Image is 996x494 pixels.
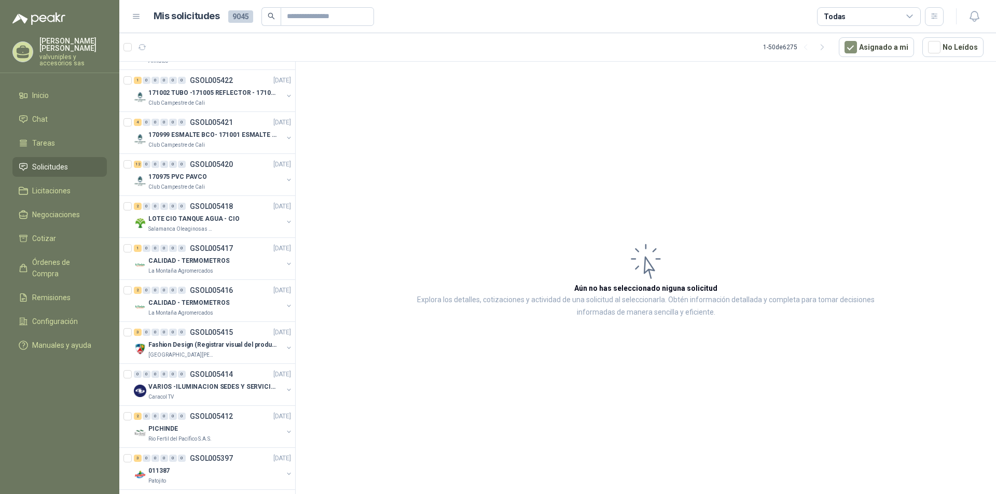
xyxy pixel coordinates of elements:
[151,455,159,462] div: 0
[151,161,159,168] div: 0
[134,329,142,336] div: 3
[32,233,56,244] span: Cotizar
[12,133,107,153] a: Tareas
[12,157,107,177] a: Solicitudes
[148,351,214,359] p: [GEOGRAPHIC_DATA][PERSON_NAME]
[190,77,233,84] p: GSOL005422
[169,455,177,462] div: 0
[148,298,229,308] p: CALIDAD - TERMOMETROS
[134,133,146,145] img: Company Logo
[160,203,168,210] div: 0
[839,37,914,57] button: Asignado a mi
[134,427,146,439] img: Company Logo
[154,9,220,24] h1: Mis solicitudes
[32,185,71,196] span: Licitaciones
[143,245,150,252] div: 0
[190,119,233,126] p: GSOL005421
[134,284,293,317] a: 2 0 0 0 0 0 GSOL005416[DATE] Company LogoCALIDAD - TERMOMETROSLa Montaña Agromercados
[12,252,107,284] a: Órdenes de Compra
[178,203,186,210] div: 0
[178,245,186,252] div: 0
[143,413,150,420] div: 0
[143,329,150,336] div: 0
[12,312,107,331] a: Configuración
[399,294,892,319] p: Explora los detalles, cotizaciones y actividad de una solicitud al seleccionarla. Obtén informaci...
[160,287,168,294] div: 0
[134,410,293,443] a: 2 0 0 0 0 0 GSOL005412[DATE] Company LogoPICHINDERio Fertil del Pacífico S.A.S.
[134,242,293,275] a: 1 0 0 0 0 0 GSOL005417[DATE] Company LogoCALIDAD - TERMOMETROSLa Montaña Agromercados
[151,287,159,294] div: 0
[151,329,159,336] div: 0
[134,200,293,233] a: 2 0 0 0 0 0 GSOL005418[DATE] Company LogoLOTE CIO TANQUE AGUA - CIOSalamanca Oleaginosas SAS
[190,245,233,252] p: GSOL005417
[134,74,293,107] a: 1 0 0 0 0 0 GSOL005422[DATE] Company Logo171002 TUBO -171005 REFLECTOR - 171007 PANELClub Campest...
[273,76,291,86] p: [DATE]
[169,77,177,84] div: 0
[148,424,178,434] p: PICHINDE
[268,12,275,20] span: search
[160,161,168,168] div: 0
[134,455,142,462] div: 3
[32,114,48,125] span: Chat
[134,203,142,210] div: 2
[151,77,159,84] div: 0
[134,217,146,229] img: Company Logo
[574,283,717,294] h3: Aún no has seleccionado niguna solicitud
[148,172,207,182] p: 170975 PVC PAVCO
[12,288,107,307] a: Remisiones
[32,316,78,327] span: Configuración
[273,328,291,337] p: [DATE]
[273,118,291,128] p: [DATE]
[922,37,984,57] button: No Leídos
[190,329,233,336] p: GSOL005415
[273,412,291,421] p: [DATE]
[134,175,146,187] img: Company Logo
[134,245,142,252] div: 1
[151,245,159,252] div: 0
[32,292,71,303] span: Remisiones
[190,371,233,378] p: GSOL005414
[273,454,291,463] p: [DATE]
[169,329,177,336] div: 0
[273,286,291,295] p: [DATE]
[148,309,213,317] p: La Montaña Agromercados
[148,130,278,140] p: 170999 ESMALTE BCO- 171001 ESMALTE GRIS
[160,455,168,462] div: 0
[12,205,107,224] a: Negociaciones
[148,214,240,224] p: LOTE CIO TANQUE AGUA - CIO
[273,202,291,211] p: [DATE]
[169,161,177,168] div: 0
[178,287,186,294] div: 0
[143,161,150,168] div: 0
[190,203,233,210] p: GSOL005418
[273,160,291,170] p: [DATE]
[148,435,212,443] p: Rio Fertil del Pacífico S.A.S.
[134,371,142,378] div: 0
[32,209,80,220] span: Negociaciones
[32,257,97,279] span: Órdenes de Compra
[148,256,229,266] p: CALIDAD - TERMOMETROS
[12,335,107,355] a: Manuales y ayuda
[169,287,177,294] div: 0
[169,203,177,210] div: 0
[134,161,142,168] div: 12
[148,382,278,392] p: VARIOS -ILUMINACION SEDES Y SERVICIOS
[143,77,150,84] div: 0
[160,371,168,378] div: 0
[12,86,107,105] a: Inicio
[134,91,146,103] img: Company Logo
[151,413,159,420] div: 0
[148,393,174,401] p: Caracol TV
[190,287,233,294] p: GSOL005416
[169,119,177,126] div: 0
[178,329,186,336] div: 0
[134,343,146,355] img: Company Logo
[134,287,142,294] div: 2
[143,455,150,462] div: 0
[160,245,168,252] div: 0
[32,161,68,173] span: Solicitudes
[134,385,146,397] img: Company Logo
[160,77,168,84] div: 0
[160,329,168,336] div: 0
[134,119,142,126] div: 4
